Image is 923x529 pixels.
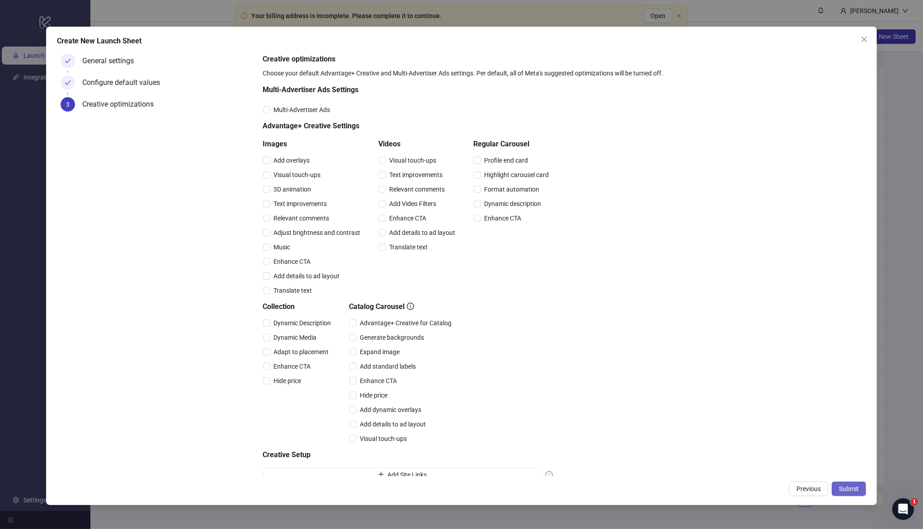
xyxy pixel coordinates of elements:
span: Add standard labels [357,361,420,371]
span: Format automation [481,184,543,194]
span: Translate text [386,242,432,252]
span: plus [378,471,384,478]
span: Visual touch-ups [270,170,325,180]
span: Enhance CTA [357,376,401,386]
span: Enhance CTA [270,361,315,371]
span: close [861,36,868,43]
span: Enhance CTA [386,213,430,223]
span: Dynamic Media [270,332,320,342]
span: Enhance CTA [481,213,525,223]
span: info-circle [407,303,414,310]
div: Creative optimizations [82,97,161,112]
span: Text improvements [386,170,447,180]
div: Choose your default Advantage+ Creative and Multi-Advertiser Ads settings. Per default, all of Me... [263,68,862,78]
span: Visual touch-ups [357,434,411,444]
span: Visual touch-ups [386,155,440,165]
h5: Creative optimizations [263,54,862,65]
h5: Advantage+ Creative Settings [263,121,553,131]
button: Previous [789,482,828,496]
span: Expand image [357,347,404,357]
h5: Collection [263,301,335,312]
span: Add Video Filters [386,199,440,209]
span: Previous [796,485,821,492]
span: check [65,80,71,86]
span: Adjust brightness and contrast [270,228,364,238]
span: 3D animation [270,184,315,194]
button: Close [857,32,871,47]
span: Music [270,242,294,252]
h5: Creative Setup [263,449,553,460]
button: Add Site Links [263,468,542,482]
h5: Videos [379,139,459,150]
div: General settings [82,54,141,68]
h5: Catalog Carousel [349,301,456,312]
iframe: Intercom live chat [892,498,914,520]
span: Generate backgrounds [357,332,428,342]
span: Relevant comments [270,213,333,223]
span: 1 [911,498,918,506]
span: Hide price [357,390,391,400]
h5: Regular Carousel [474,139,553,150]
span: Add Site Links [388,471,427,478]
span: Highlight carousel card [481,170,553,180]
span: Add overlays [270,155,314,165]
span: exclamation-circle [546,471,553,478]
span: Adapt to placement [270,347,333,357]
h5: Images [263,139,364,150]
div: Configure default values [82,75,167,90]
span: Hide price [270,376,305,386]
span: Multi-Advertiser Ads [270,105,334,115]
span: Add details to ad layout [386,228,459,238]
span: Profile end card [481,155,532,165]
div: Create New Launch Sheet [57,36,866,47]
span: Advantage+ Creative for Catalog [357,318,456,328]
span: Submit [839,485,859,492]
span: Translate text [270,286,316,295]
span: 3 [66,101,70,108]
span: Add dynamic overlays [357,405,425,415]
span: Add details to ad layout [357,419,430,429]
span: Relevant comments [386,184,449,194]
span: Add details to ad layout [270,271,344,281]
button: Submit [832,482,866,496]
h5: Multi-Advertiser Ads Settings [263,84,553,95]
span: Dynamic description [481,199,545,209]
span: Text improvements [270,199,331,209]
span: Dynamic Description [270,318,335,328]
span: Enhance CTA [270,257,315,267]
span: check [65,58,71,64]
